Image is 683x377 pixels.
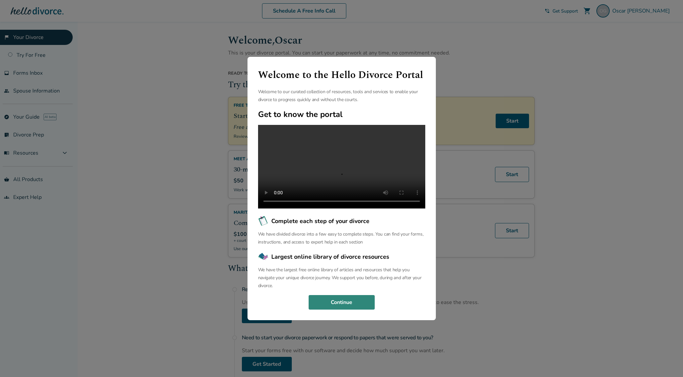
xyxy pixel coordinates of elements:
[258,216,269,226] img: Complete each step of your divorce
[258,266,425,290] p: We have the largest free online library of articles and resources that help you navigate your uni...
[258,230,425,246] p: We have divided divorce into a few easy to complete steps. You can find your forms, instructions,...
[258,67,425,83] h1: Welcome to the Hello Divorce Portal
[258,251,269,262] img: Largest online library of divorce resources
[271,217,369,225] span: Complete each step of your divorce
[258,109,425,120] h2: Get to know the portal
[258,88,425,104] p: Welcome to our curated collection of resources, tools and services to enable your divorce to prog...
[271,252,389,261] span: Largest online library of divorce resources
[309,295,375,310] button: Continue
[650,345,683,377] iframe: Chat Widget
